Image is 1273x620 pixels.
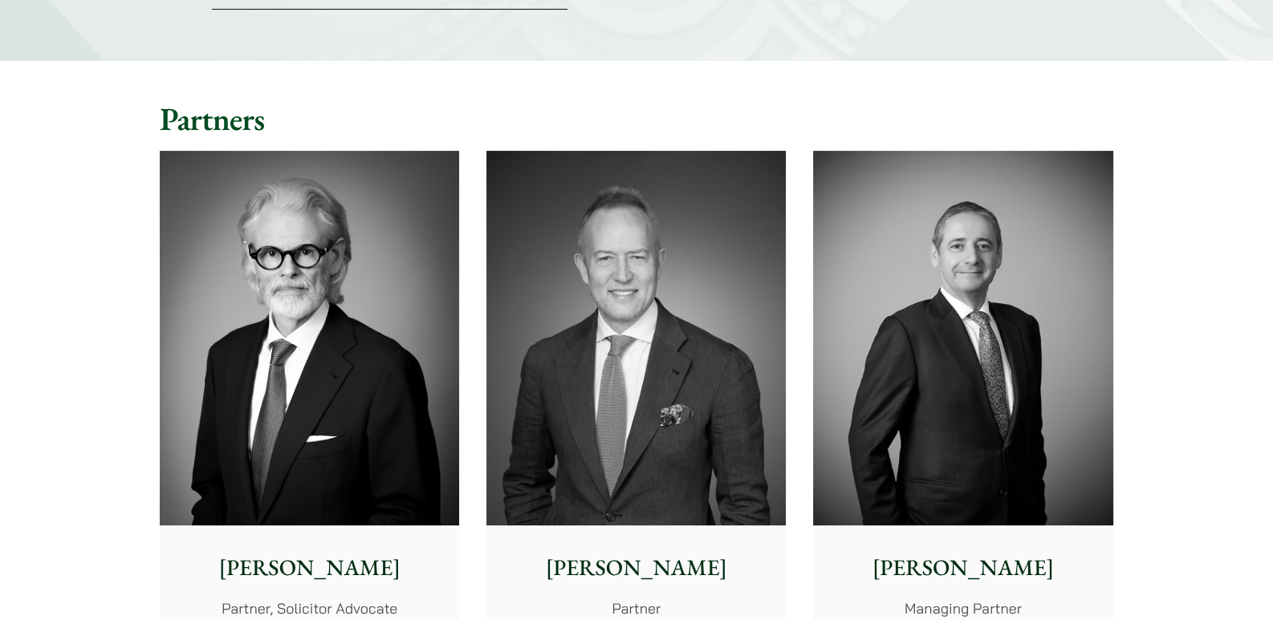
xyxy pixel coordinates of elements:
h2: Partners [160,99,1113,138]
p: [PERSON_NAME] [826,551,1100,585]
p: Partner [499,598,773,619]
p: [PERSON_NAME] [499,551,773,585]
p: Partner, Solicitor Advocate [173,598,446,619]
p: [PERSON_NAME] [173,551,446,585]
p: Managing Partner [826,598,1100,619]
